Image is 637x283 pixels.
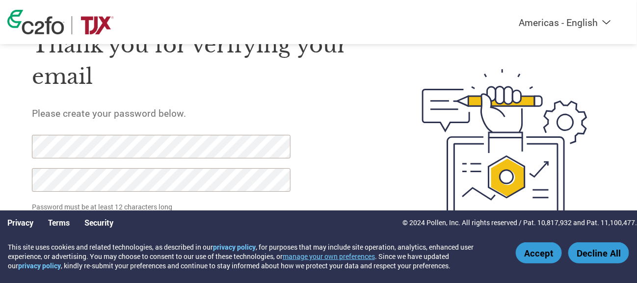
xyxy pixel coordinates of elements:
button: manage your own preferences [283,252,375,261]
h5: Please create your password below. [32,107,376,119]
button: Accept [516,242,562,263]
p: © 2024 Pollen, Inc. All rights reserved / Pat. 10,817,932 and Pat. 11,100,477. [402,217,637,228]
a: privacy policy [18,261,61,270]
a: privacy policy [213,242,256,252]
img: create-password [404,15,605,275]
p: Password must be at least 12 characters long [32,202,293,212]
div: This site uses cookies and related technologies, as described in our , for purposes that may incl... [8,242,502,270]
button: Decline All [568,242,629,263]
img: c2fo logo [7,10,64,34]
a: Security [84,217,113,228]
h1: Thank you for verifying your email [32,29,376,93]
a: Privacy [7,217,33,228]
a: Terms [48,217,70,228]
img: TJX [80,16,115,34]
